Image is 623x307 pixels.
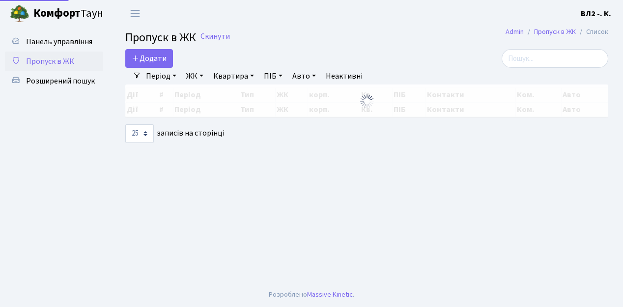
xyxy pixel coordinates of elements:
a: Admin [506,27,524,37]
span: Таун [33,5,103,22]
span: Пропуск в ЖК [26,56,74,67]
input: Пошук... [502,49,608,68]
nav: breadcrumb [491,22,623,42]
a: ПІБ [260,68,286,84]
img: logo.png [10,4,29,24]
a: ЖК [182,68,207,84]
span: Панель управління [26,36,92,47]
a: Massive Kinetic [307,289,353,300]
a: Неактивні [322,68,367,84]
span: Додати [132,53,167,64]
div: Розроблено . [269,289,354,300]
span: Пропуск в ЖК [125,29,196,46]
li: Список [576,27,608,37]
button: Переключити навігацію [123,5,147,22]
a: Скинути [200,32,230,41]
a: ВЛ2 -. К. [581,8,611,20]
a: Додати [125,49,173,68]
b: ВЛ2 -. К. [581,8,611,19]
img: Обробка... [359,93,375,109]
a: Панель управління [5,32,103,52]
label: записів на сторінці [125,124,225,143]
b: Комфорт [33,5,81,21]
a: Квартира [209,68,258,84]
a: Розширений пошук [5,71,103,91]
a: Період [142,68,180,84]
span: Розширений пошук [26,76,95,86]
a: Пропуск в ЖК [534,27,576,37]
a: Авто [288,68,320,84]
select: записів на сторінці [125,124,154,143]
a: Пропуск в ЖК [5,52,103,71]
